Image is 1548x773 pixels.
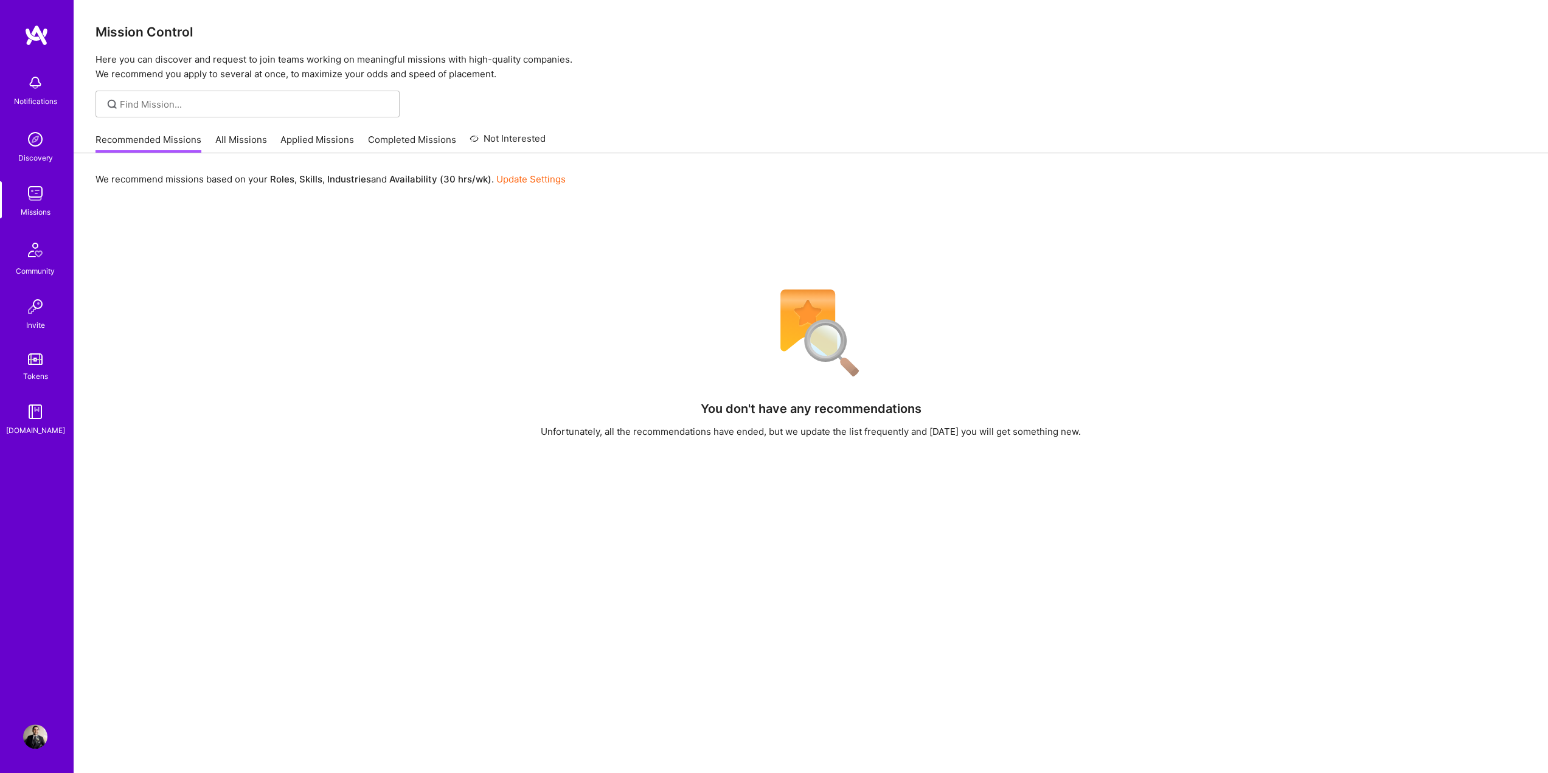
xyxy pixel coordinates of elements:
[23,294,47,319] img: Invite
[16,265,55,277] div: Community
[95,52,1526,81] p: Here you can discover and request to join teams working on meaningful missions with high-quality ...
[6,424,65,437] div: [DOMAIN_NAME]
[21,235,50,265] img: Community
[105,97,119,111] i: icon SearchGrey
[18,151,53,164] div: Discovery
[23,181,47,206] img: teamwork
[23,370,48,383] div: Tokens
[23,724,47,749] img: User Avatar
[14,95,57,108] div: Notifications
[327,173,371,185] b: Industries
[368,133,456,153] a: Completed Missions
[95,173,566,185] p: We recommend missions based on your , , and .
[270,173,294,185] b: Roles
[26,319,45,331] div: Invite
[20,724,50,749] a: User Avatar
[496,173,566,185] a: Update Settings
[23,127,47,151] img: discovery
[759,282,863,385] img: No Results
[24,24,49,46] img: logo
[95,24,1526,40] h3: Mission Control
[470,131,546,153] a: Not Interested
[95,133,201,153] a: Recommended Missions
[28,353,43,365] img: tokens
[23,71,47,95] img: bell
[299,173,322,185] b: Skills
[215,133,267,153] a: All Missions
[120,98,390,111] input: Find Mission...
[280,133,354,153] a: Applied Missions
[21,206,50,218] div: Missions
[701,401,922,416] h4: You don't have any recommendations
[541,425,1081,438] div: Unfortunately, all the recommendations have ended, but we update the list frequently and [DATE] y...
[389,173,491,185] b: Availability (30 hrs/wk)
[23,400,47,424] img: guide book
